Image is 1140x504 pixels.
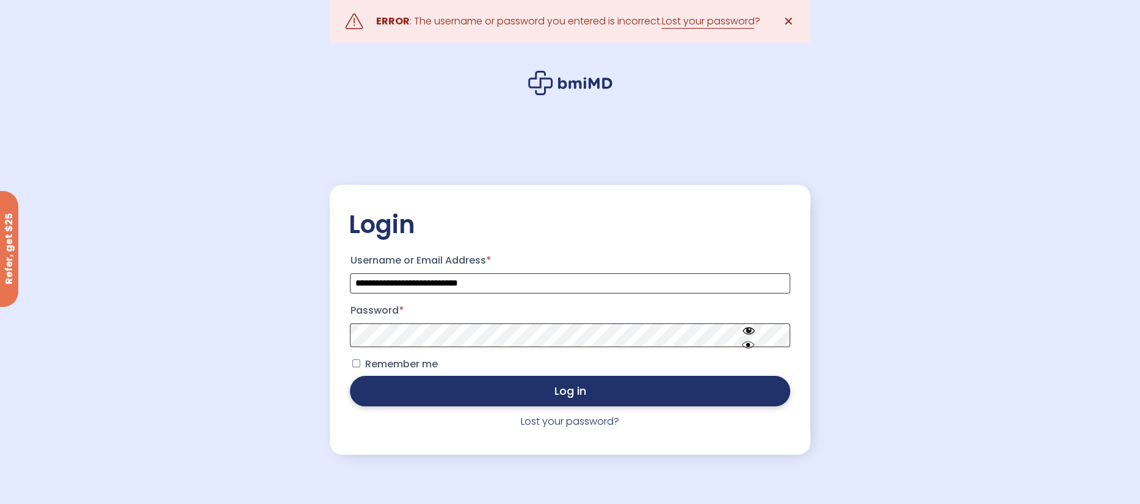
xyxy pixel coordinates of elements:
[777,9,801,34] a: ✕
[783,13,794,30] span: ✕
[376,14,409,28] strong: ERROR
[350,376,790,406] button: Log in
[348,209,791,240] h2: Login
[365,357,437,371] span: Remember me
[350,301,790,320] label: Password
[661,14,754,29] a: Lost your password
[350,251,790,270] label: Username or Email Address
[376,13,760,30] div: : The username or password you entered is incorrect. ?
[521,414,619,428] a: Lost your password?
[352,359,360,367] input: Remember me
[714,314,783,356] button: Hide password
